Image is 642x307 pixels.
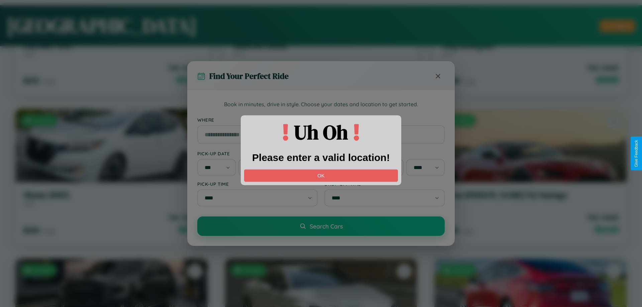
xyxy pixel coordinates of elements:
[197,100,445,109] p: Book in minutes, drive in style. Choose your dates and location to get started.
[324,181,445,187] label: Drop-off Time
[197,117,445,123] label: Where
[310,222,343,230] span: Search Cars
[197,151,318,156] label: Pick-up Date
[209,70,289,82] h3: Find Your Perfect Ride
[197,181,318,187] label: Pick-up Time
[324,151,445,156] label: Drop-off Date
